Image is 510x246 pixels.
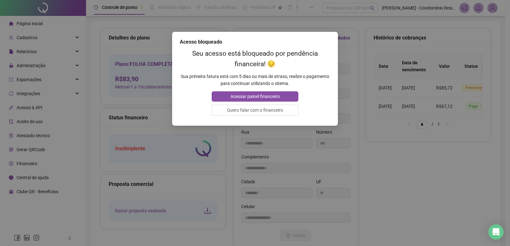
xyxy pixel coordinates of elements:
span: Acessar painel financeiro [230,93,280,100]
h2: Seu acesso está bloqueado por pendência financeira! 😔 [180,48,330,69]
div: Open Intercom Messenger [488,224,504,240]
p: Sua primeira fatura está com 5 dias ou mais de atraso, realize o pagamento para continuar utiliza... [180,73,330,87]
div: Acesso bloqueado [180,38,330,46]
button: Quero falar com o financeiro [212,105,298,116]
button: Acessar painel financeiro [212,91,298,102]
